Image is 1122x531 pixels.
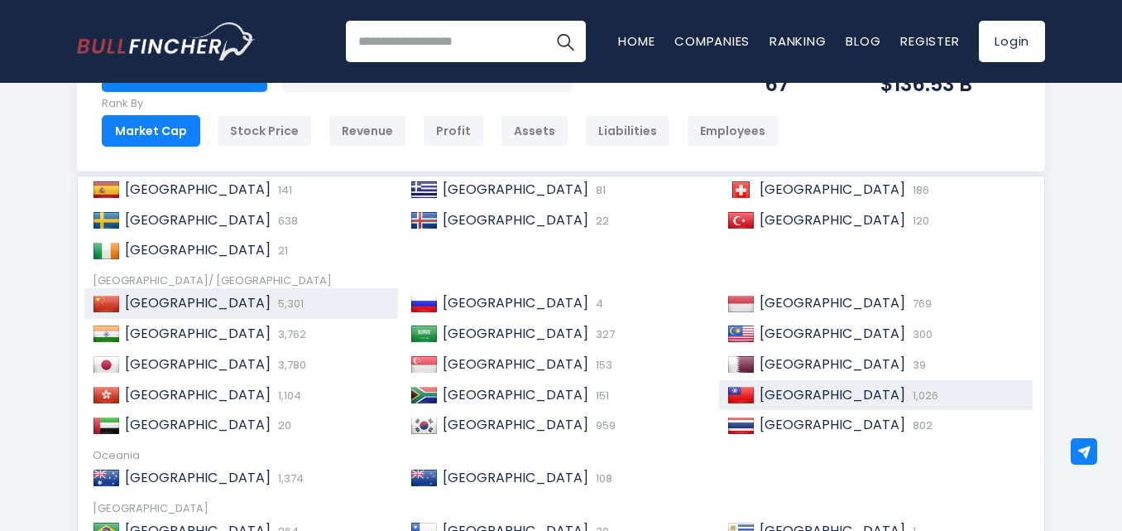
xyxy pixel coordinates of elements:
span: [GEOGRAPHIC_DATA] [443,385,588,404]
span: 802 [909,418,933,433]
span: [GEOGRAPHIC_DATA] [125,293,271,312]
span: 5,301 [274,296,304,311]
a: Home [618,32,654,50]
img: Bullfincher logo [77,22,256,60]
span: 1,104 [274,388,301,403]
a: Go to homepage [77,22,255,60]
span: 153 [592,357,612,373]
div: 67 [765,71,839,97]
span: 327 [592,326,615,342]
span: 186 [909,182,929,198]
div: Revenue [328,115,406,147]
div: Employees [687,115,779,147]
span: 20 [274,418,291,433]
span: [GEOGRAPHIC_DATA] [125,415,271,434]
span: 21 [274,243,288,258]
span: 108 [592,471,612,486]
a: Ranking [770,32,826,50]
span: [GEOGRAPHIC_DATA] [760,180,905,199]
span: [GEOGRAPHIC_DATA] [125,210,271,229]
span: 120 [909,213,929,229]
div: [GEOGRAPHIC_DATA]/ [GEOGRAPHIC_DATA] [93,274,1029,288]
span: 4 [592,296,603,311]
div: Market Cap [102,115,200,147]
span: [GEOGRAPHIC_DATA] [125,385,271,404]
span: 141 [274,182,292,198]
span: [GEOGRAPHIC_DATA] [760,324,905,343]
span: [GEOGRAPHIC_DATA] [125,355,271,374]
a: Login [979,21,1045,62]
span: [GEOGRAPHIC_DATA] [760,210,905,229]
span: [GEOGRAPHIC_DATA] [443,293,588,312]
span: [GEOGRAPHIC_DATA] [443,415,588,434]
div: Stock Price [217,115,312,147]
span: 151 [592,388,609,403]
div: Assets [501,115,568,147]
span: [GEOGRAPHIC_DATA] [443,324,588,343]
span: 22 [592,213,609,229]
span: 638 [274,213,298,229]
span: 81 [592,182,606,198]
p: Rank By [102,97,779,111]
span: [GEOGRAPHIC_DATA] [443,210,588,229]
a: Blog [846,32,880,50]
span: [GEOGRAPHIC_DATA] [125,324,271,343]
div: Liabilities [585,115,670,147]
span: [GEOGRAPHIC_DATA] [125,180,271,199]
div: Oceania [93,449,1029,463]
span: 300 [909,326,933,342]
span: [GEOGRAPHIC_DATA] [125,468,271,487]
span: [GEOGRAPHIC_DATA] [760,415,905,434]
span: [GEOGRAPHIC_DATA] [760,293,905,312]
span: 3,762 [274,326,306,342]
span: 769 [909,296,932,311]
span: 1,374 [274,471,304,486]
span: [GEOGRAPHIC_DATA] [760,355,905,374]
span: 39 [909,357,926,373]
a: Register [900,32,959,50]
span: [GEOGRAPHIC_DATA] [443,468,588,487]
span: 1,026 [909,388,938,403]
span: 3,780 [274,357,306,373]
span: [GEOGRAPHIC_DATA] [443,355,588,374]
div: $136.53 B [880,71,1020,97]
span: [GEOGRAPHIC_DATA] [125,240,271,259]
span: [GEOGRAPHIC_DATA] [443,180,588,199]
a: Companies [674,32,750,50]
div: Profit [423,115,484,147]
div: [GEOGRAPHIC_DATA] [93,502,1029,516]
span: 959 [592,418,616,433]
span: [GEOGRAPHIC_DATA] [760,385,905,404]
button: Search [544,21,586,62]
